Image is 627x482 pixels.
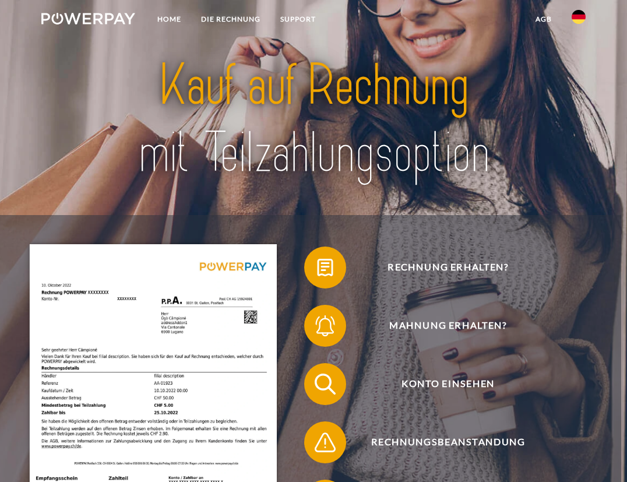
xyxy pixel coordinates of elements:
[320,247,577,289] span: Rechnung erhalten?
[304,363,577,405] button: Konto einsehen
[289,419,592,466] a: Rechnungsbeanstandung
[320,363,577,405] span: Konto einsehen
[304,247,577,289] button: Rechnung erhalten?
[312,371,339,397] img: qb_search.svg
[147,9,191,30] a: Home
[526,9,562,30] a: agb
[320,421,577,463] span: Rechnungsbeanstandung
[312,313,339,339] img: qb_bell.svg
[270,9,326,30] a: SUPPORT
[572,10,586,24] img: de
[312,430,339,456] img: qb_warning.svg
[289,244,592,291] a: Rechnung erhalten?
[320,305,577,347] span: Mahnung erhalten?
[312,255,339,281] img: qb_bill.svg
[41,13,135,24] img: logo-powerpay-white.svg
[304,305,577,347] button: Mahnung erhalten?
[304,421,577,463] button: Rechnungsbeanstandung
[96,48,531,190] img: title-powerpay_de.svg
[289,302,592,349] a: Mahnung erhalten?
[289,361,592,407] a: Konto einsehen
[191,9,270,30] a: DIE RECHNUNG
